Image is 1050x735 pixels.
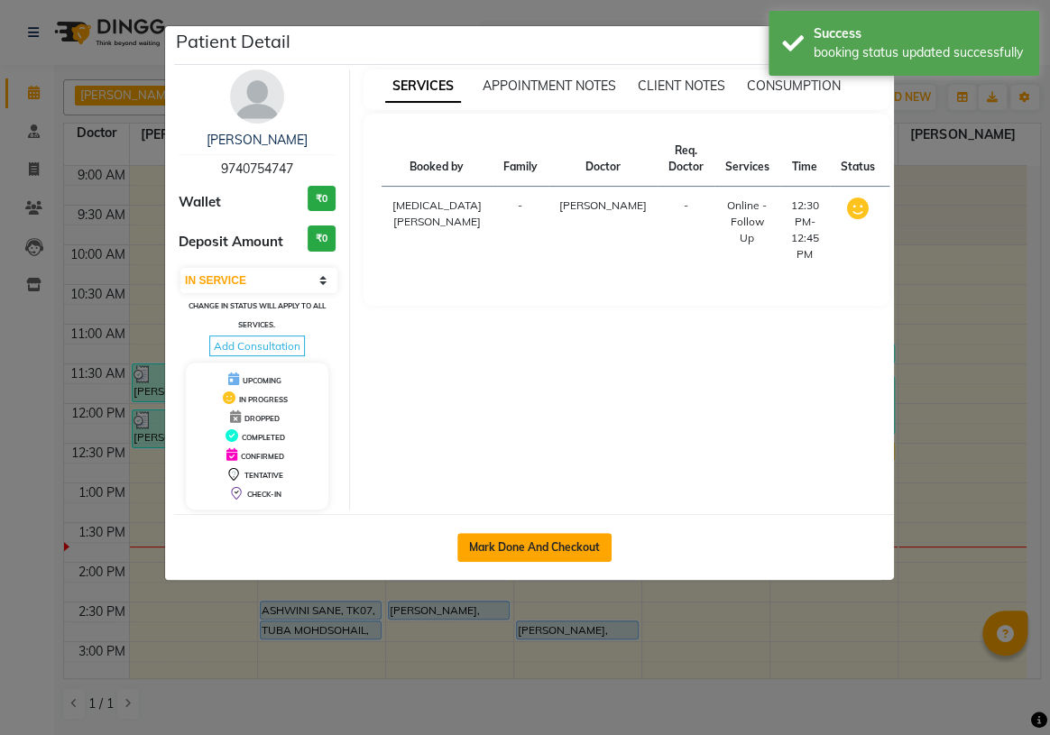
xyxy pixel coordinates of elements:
[814,24,1026,43] div: Success
[244,471,283,480] span: TENTATIVE
[179,232,283,253] span: Deposit Amount
[247,490,281,499] span: CHECK-IN
[308,225,336,252] h3: ₹0
[382,132,493,187] th: Booked by
[385,70,461,103] span: SERVICES
[230,69,284,124] img: avatar
[244,414,280,423] span: DROPPED
[179,192,221,213] span: Wallet
[559,198,647,212] span: [PERSON_NAME]
[207,132,308,148] a: [PERSON_NAME]
[243,376,281,385] span: UPCOMING
[830,132,886,187] th: Status
[221,161,293,177] span: 9740754747
[483,78,616,94] span: APPOINTMENT NOTES
[239,395,288,404] span: IN PROGRESS
[493,187,548,274] td: -
[308,186,336,212] h3: ₹0
[780,187,830,274] td: 12:30 PM-12:45 PM
[382,187,493,274] td: [MEDICAL_DATA][PERSON_NAME]
[493,132,548,187] th: Family
[747,78,841,94] span: CONSUMPTION
[548,132,658,187] th: Doctor
[714,132,780,187] th: Services
[176,28,290,55] h5: Patient Detail
[658,132,714,187] th: Req. Doctor
[638,78,725,94] span: CLIENT NOTES
[189,301,326,329] small: Change in status will apply to all services.
[457,533,612,562] button: Mark Done And Checkout
[658,187,714,274] td: -
[242,433,285,442] span: COMPLETED
[780,132,830,187] th: Time
[241,452,284,461] span: CONFIRMED
[814,43,1026,62] div: booking status updated successfully
[209,335,305,356] span: Add Consultation
[725,198,769,246] div: Online - Follow Up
